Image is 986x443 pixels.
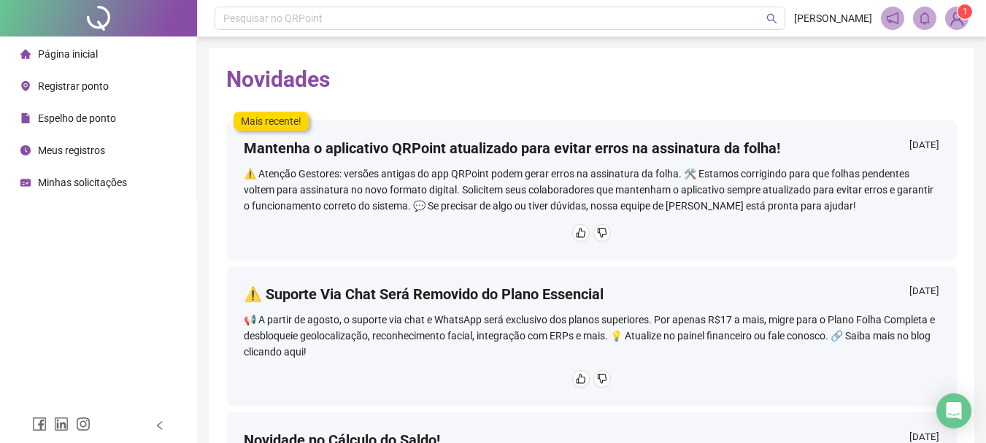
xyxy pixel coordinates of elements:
div: 📢 A partir de agosto, o suporte via chat e WhatsApp será exclusivo dos planos superiores. Por ape... [244,312,939,360]
h2: Novidades [226,66,957,93]
h4: ⚠️ Suporte Via Chat Será Removido do Plano Essencial [244,284,604,304]
span: Espelho de ponto [38,112,116,124]
span: dislike [597,374,607,384]
span: home [20,49,31,59]
h4: Mantenha o aplicativo QRPoint atualizado para evitar erros na assinatura da folha! [244,138,780,158]
span: like [576,228,586,238]
sup: Atualize o seu contato no menu Meus Dados [958,4,972,19]
span: bell [918,12,931,25]
div: [DATE] [909,284,939,302]
span: schedule [20,177,31,188]
span: 1 [963,7,968,17]
div: [DATE] [909,138,939,156]
span: file [20,113,31,123]
div: ⚠️ Atenção Gestores: versões antigas do app QRPoint podem gerar erros na assinatura da folha. 🛠️ ... [244,166,939,214]
span: Minhas solicitações [38,177,127,188]
div: Open Intercom Messenger [936,393,971,428]
span: environment [20,81,31,91]
span: clock-circle [20,145,31,155]
span: facebook [32,417,47,431]
span: search [766,13,777,24]
span: Página inicial [38,48,98,60]
span: [PERSON_NAME] [794,10,872,26]
span: dislike [597,228,607,238]
span: linkedin [54,417,69,431]
span: left [155,420,165,431]
label: Mais recente! [234,112,309,131]
span: like [576,374,586,384]
img: 89834 [946,7,968,29]
span: Registrar ponto [38,80,109,92]
span: Meus registros [38,145,105,156]
span: notification [886,12,899,25]
span: instagram [76,417,90,431]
